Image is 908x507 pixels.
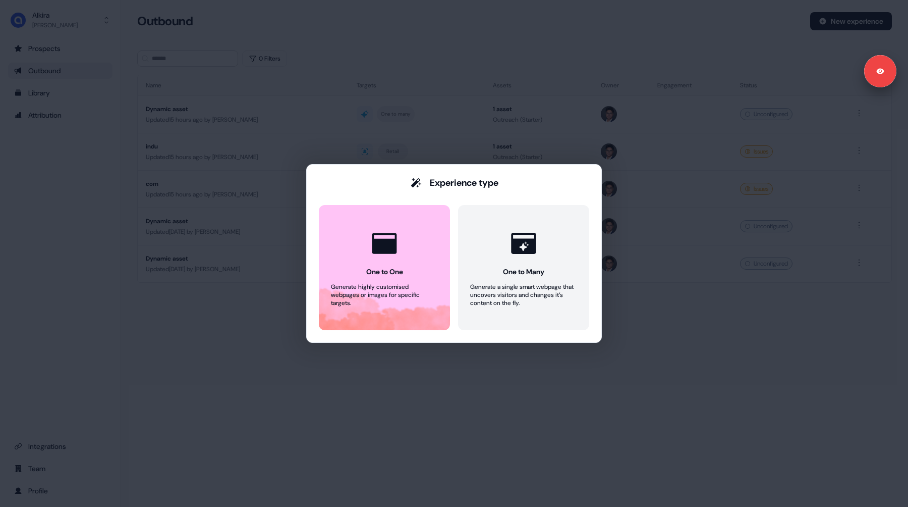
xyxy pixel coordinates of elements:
div: Experience type [430,177,498,189]
div: One to One [366,267,403,277]
div: Generate a single smart webpage that uncovers visitors and changes it’s content on the fly. [470,283,577,307]
div: One to Many [503,267,544,277]
div: Generate highly customised webpages or images for specific targets. [331,283,438,307]
button: One to ManyGenerate a single smart webpage that uncovers visitors and changes it’s content on the... [458,205,589,330]
button: One to OneGenerate highly customised webpages or images for specific targets. [319,205,450,330]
